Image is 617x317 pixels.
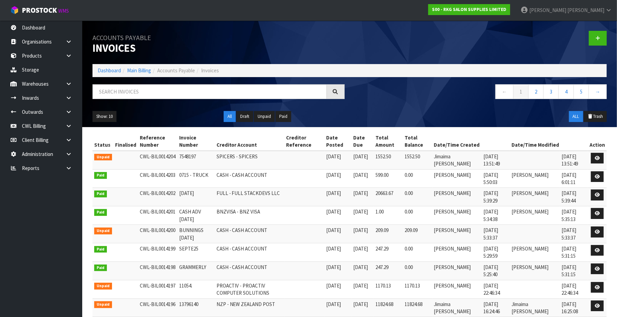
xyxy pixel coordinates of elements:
a: S00 - RKG SALON SUPPLIES LIMITED [428,4,510,15]
span: Jimaima [PERSON_NAME] [512,301,549,315]
span: PROACTIV - PROACTIV COMPUTER SOLUTIONS [217,282,270,296]
span: ProStock [22,6,57,15]
span: [DATE] 5:33:37 [562,227,576,241]
th: Date Due [351,132,373,151]
span: [DATE] 5:31:15 [562,264,576,278]
span: 11824.68 [405,301,423,307]
a: 1 [513,84,529,99]
span: [DATE] [353,282,368,289]
span: [DATE] [326,153,341,160]
th: Action [588,132,607,151]
span: CWL-BIL0014200 [140,227,176,233]
span: Invoices [201,67,219,74]
img: cube-alt.png [10,6,19,14]
span: [DATE] [326,245,341,252]
button: Trash [584,111,607,122]
th: Reference Number [138,132,177,151]
span: SEPTE25 [179,245,198,252]
span: 0.00 [405,190,413,196]
span: BNZVISA - BNZ VISA [217,208,260,215]
th: Date/Time Modified [510,132,588,151]
h1: Invoices [92,31,345,54]
span: Unpaid [94,154,112,161]
span: 0.00 [405,208,413,215]
span: [PERSON_NAME] [512,190,549,196]
span: [PERSON_NAME] [529,7,566,13]
span: [DATE] [326,172,341,178]
span: Unpaid [94,301,112,308]
span: 0715 - TRUCK [179,172,208,178]
span: BUNNINGS [DATE] [179,227,203,241]
span: [DATE] 5:33:37 [484,227,498,241]
span: CWL-BIL0014199 [140,245,176,252]
span: 7548197 [179,153,196,160]
span: Accounts Payable [157,67,195,74]
span: Paid [94,246,107,253]
span: Paid [94,172,107,179]
span: [DATE] 16:25:08 [562,301,578,315]
span: 247.29 [375,245,388,252]
a: 2 [528,84,544,99]
a: ← [495,84,514,99]
span: 1.00 [375,208,384,215]
span: [DATE] [326,264,341,270]
th: Total Amount [374,132,403,151]
span: Paid [94,209,107,216]
span: [DATE] 22:46:34 [484,282,500,296]
a: → [589,84,607,99]
span: [DATE] [353,208,368,215]
span: [PERSON_NAME] [434,282,471,289]
span: [PERSON_NAME] [434,227,471,233]
span: CASH - CASH ACCOUNT [217,264,268,270]
span: 247.29 [375,264,388,270]
span: 11054. [179,282,192,289]
span: Jimaima [PERSON_NAME] [434,153,471,167]
th: Date/Time Created [432,132,510,151]
span: FULL - FULL STACKDEVS LLC [217,190,280,196]
span: [DATE] 5:50:03 [484,172,498,185]
span: [PERSON_NAME] [434,172,471,178]
span: Paid [94,191,107,197]
span: CWL-BIL0014197 [140,282,176,289]
span: 209.09 [375,227,388,233]
small: WMS [58,8,69,14]
span: [DATE] [353,301,368,307]
span: 1552.50 [375,153,391,160]
span: 11824.68 [375,301,393,307]
th: Status [92,132,114,151]
span: [PERSON_NAME] [434,190,471,196]
span: [DATE] [353,172,368,178]
button: All [224,111,236,122]
button: Paid [275,111,291,122]
span: NZP - NEW ZEALAND POST [217,301,275,307]
span: CASH ADV [DATE] [179,208,201,222]
span: Jimaima [PERSON_NAME] [434,301,471,315]
span: CWL-BIL0014196 [140,301,176,307]
span: [DATE] [326,282,341,289]
button: Show: 10 [92,111,116,122]
span: CWL-BIL0014203 [140,172,176,178]
span: 0.00 [405,172,413,178]
span: [PERSON_NAME] [512,245,549,252]
span: [DATE] [179,190,194,196]
span: GRAMMERLY [179,264,206,270]
span: [DATE] [353,245,368,252]
a: 3 [543,84,559,99]
th: Creditor Account [215,132,285,151]
a: Main Billing [127,67,151,74]
span: 20663.67 [375,190,393,196]
span: 1170.13 [405,282,420,289]
span: [DATE] [353,190,368,196]
span: CASH - CASH ACCOUNT [217,172,268,178]
span: [DATE] 5:34:38 [484,208,498,222]
span: [DATE] 5:39:29 [484,190,498,204]
span: [DATE] 13:51:49 [484,153,500,167]
span: Unpaid [94,228,112,234]
span: [PERSON_NAME] [567,7,604,13]
span: [DATE] [326,208,341,215]
span: 0.00 [405,264,413,270]
span: [DATE] 22:46:34 [562,282,578,296]
span: SPICERS - SPICERS [217,153,258,160]
span: Paid [94,265,107,271]
th: Creditor Reference [285,132,324,151]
